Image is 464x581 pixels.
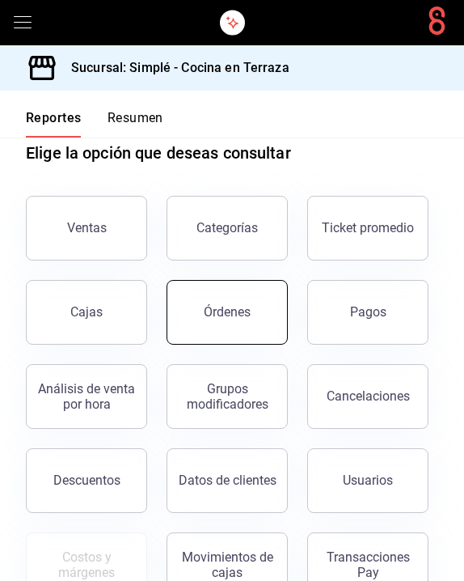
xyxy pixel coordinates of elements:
[307,448,428,513] button: Usuarios
[307,280,428,345] button: Pagos
[177,381,277,412] div: Grupos modificadores
[318,549,418,580] div: Transacciones Pay
[350,304,386,320] div: Pagos
[343,473,393,488] div: Usuarios
[70,303,103,322] div: Cajas
[167,448,288,513] button: Datos de clientes
[179,473,276,488] div: Datos de clientes
[108,110,163,138] button: Resumen
[322,220,414,235] div: Ticket promedio
[26,364,147,429] button: Análisis de venta por hora
[36,381,137,412] div: Análisis de venta por hora
[53,473,120,488] div: Descuentos
[167,196,288,261] button: Categorías
[13,13,32,32] button: open drawer
[36,549,137,580] div: Costos y márgenes
[26,280,147,345] a: Cajas
[177,549,277,580] div: Movimientos de cajas
[26,141,291,165] h1: Elige la opción que deseas consultar
[204,304,251,320] div: Órdenes
[26,110,163,138] div: navigation tabs
[67,220,107,235] div: Ventas
[26,110,82,138] button: Reportes
[26,448,147,513] button: Descuentos
[327,388,410,404] div: Cancelaciones
[196,220,258,235] div: Categorías
[307,364,428,429] button: Cancelaciones
[167,280,288,345] button: Órdenes
[26,196,147,261] button: Ventas
[58,58,289,78] h3: Sucursal: Simplé - Cocina en Terraza
[167,364,288,429] button: Grupos modificadores
[307,196,428,261] button: Ticket promedio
